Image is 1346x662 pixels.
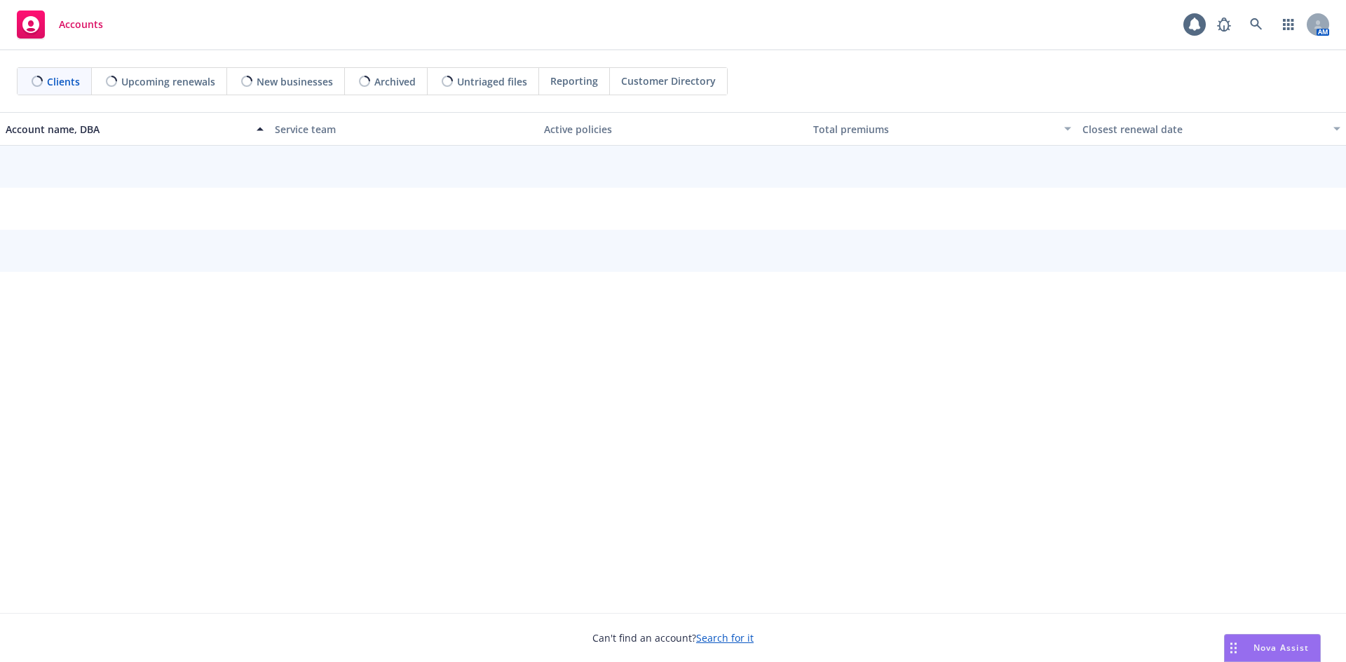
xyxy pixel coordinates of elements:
a: Report a Bug [1210,11,1238,39]
span: New businesses [257,74,333,89]
div: Closest renewal date [1082,122,1325,137]
button: Service team [269,112,538,146]
a: Search [1242,11,1270,39]
span: Accounts [59,19,103,30]
a: Accounts [11,5,109,44]
span: Customer Directory [621,74,716,88]
button: Active policies [538,112,808,146]
button: Nova Assist [1224,634,1321,662]
button: Total premiums [808,112,1077,146]
a: Search for it [696,631,754,644]
span: Untriaged files [457,74,527,89]
div: Total premiums [813,122,1056,137]
span: Clients [47,74,80,89]
a: Switch app [1274,11,1303,39]
div: Service team [275,122,533,137]
span: Archived [374,74,416,89]
div: Drag to move [1225,635,1242,661]
span: Upcoming renewals [121,74,215,89]
span: Nova Assist [1253,642,1309,654]
span: Can't find an account? [592,630,754,645]
div: Active policies [544,122,802,137]
button: Closest renewal date [1077,112,1346,146]
div: Account name, DBA [6,122,248,137]
span: Reporting [550,74,598,88]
